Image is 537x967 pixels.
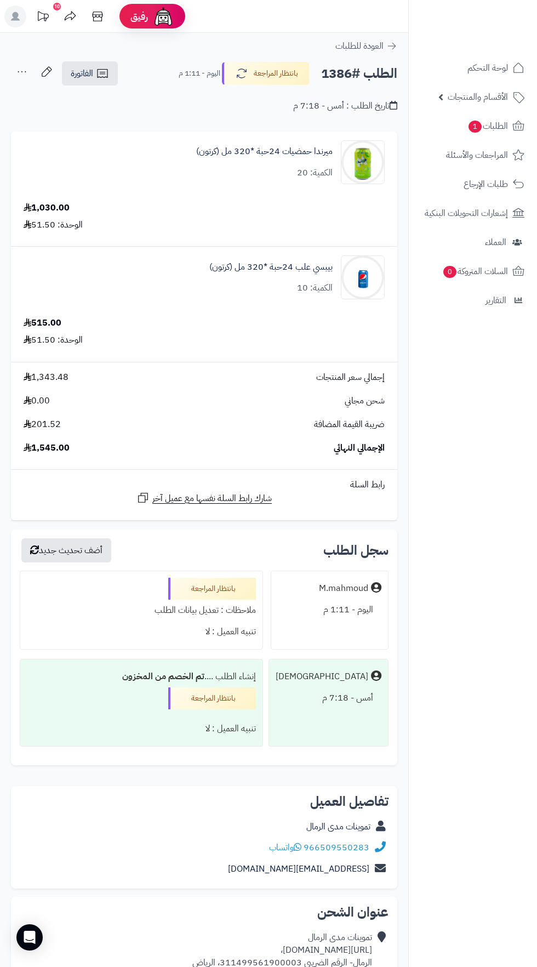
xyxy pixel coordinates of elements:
[24,317,61,329] div: 515.00
[179,68,220,79] small: اليوم - 1:11 م
[448,89,508,105] span: الأقسام والمنتجات
[316,371,385,384] span: إجمالي سعر المنتجات
[314,418,385,431] span: ضريبة القيمة المضافة
[152,492,272,505] span: شارك رابط السلة نفسها مع عميل آخر
[341,255,384,299] img: 1747594214-F4N7I6ut4KxqCwKXuHIyEbecxLiH4Cwr-90x90.jpg
[278,599,381,621] div: اليوم - 1:11 م
[276,687,381,709] div: أمس - 7:18 م
[24,395,50,407] span: 0.00
[446,147,508,163] span: المراجعات والأسئلة
[293,100,397,112] div: تاريخ الطلب : أمس - 7:18 م
[321,62,397,85] h2: الطلب #1386
[62,61,118,86] a: الفاتورة
[152,5,174,27] img: ai-face.png
[415,287,530,314] a: التقارير
[222,62,310,85] button: بانتظار المراجعة
[485,293,506,308] span: التقارير
[15,479,393,491] div: رابط السلة
[306,820,370,833] a: تموينات مدى الرمال
[415,171,530,197] a: طلبات الإرجاع
[297,167,333,179] div: الكمية: 20
[415,229,530,255] a: العملاء
[345,395,385,407] span: شحن مجاني
[20,906,389,919] h2: عنوان الشحن
[228,862,369,875] a: [EMAIL_ADDRESS][DOMAIN_NAME]
[24,371,68,384] span: 1,343.48
[196,145,333,158] a: ميرندا حمضيات 24حبة *320 مل (كرتون)
[464,177,508,192] span: طلبات الإرجاع
[415,258,530,285] a: السلات المتروكة0
[27,718,256,740] div: تنبيه العميل : لا
[24,202,70,214] div: 1,030.00
[415,113,530,139] a: الطلبات1
[24,418,61,431] span: 201.52
[168,578,256,600] div: بانتظار المراجعة
[323,544,389,557] h3: سجل الطلب
[27,666,256,687] div: إنشاء الطلب ....
[469,121,482,133] span: 1
[27,621,256,642] div: تنبيه العميل : لا
[415,200,530,226] a: إشعارات التحويلات البنكية
[467,118,508,134] span: الطلبات
[319,582,368,595] div: M.mahmoud
[443,266,456,278] span: 0
[24,442,70,454] span: 1,545.00
[335,39,384,53] span: العودة للطلبات
[335,39,397,53] a: العودة للطلبات
[442,264,508,279] span: السلات المتروكة
[297,282,333,294] div: الكمية: 10
[415,142,530,168] a: المراجعات والأسئلة
[415,55,530,81] a: لوحة التحكم
[276,670,368,683] div: [DEMOGRAPHIC_DATA]
[467,60,508,76] span: لوحة التحكم
[53,3,61,10] div: 10
[168,687,256,709] div: بانتظار المراجعة
[16,924,43,951] div: Open Intercom Messenger
[130,10,148,23] span: رفيق
[20,795,389,808] h2: تفاصيل العميل
[71,67,93,80] span: الفاتورة
[29,5,56,30] a: تحديثات المنصة
[462,31,527,54] img: logo-2.png
[334,442,385,454] span: الإجمالي النهائي
[304,841,369,854] a: 966509550283
[27,600,256,621] div: ملاحظات : تعديل بيانات الطلب
[136,491,272,505] a: شارك رابط السلة نفسها مع عميل آخر
[425,206,508,221] span: إشعارات التحويلات البنكية
[24,219,83,231] div: الوحدة: 51.50
[21,538,111,562] button: أضف تحديث جديد
[341,140,384,184] img: 1747566452-bf88d184-d280-4ea7-9331-9e3669ef-90x90.jpg
[209,261,333,274] a: بيبسي علب 24حبة *320 مل (كرتون)
[122,670,204,683] b: تم الخصم من المخزون
[24,334,83,346] div: الوحدة: 51.50
[485,235,506,250] span: العملاء
[269,841,301,854] a: واتساب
